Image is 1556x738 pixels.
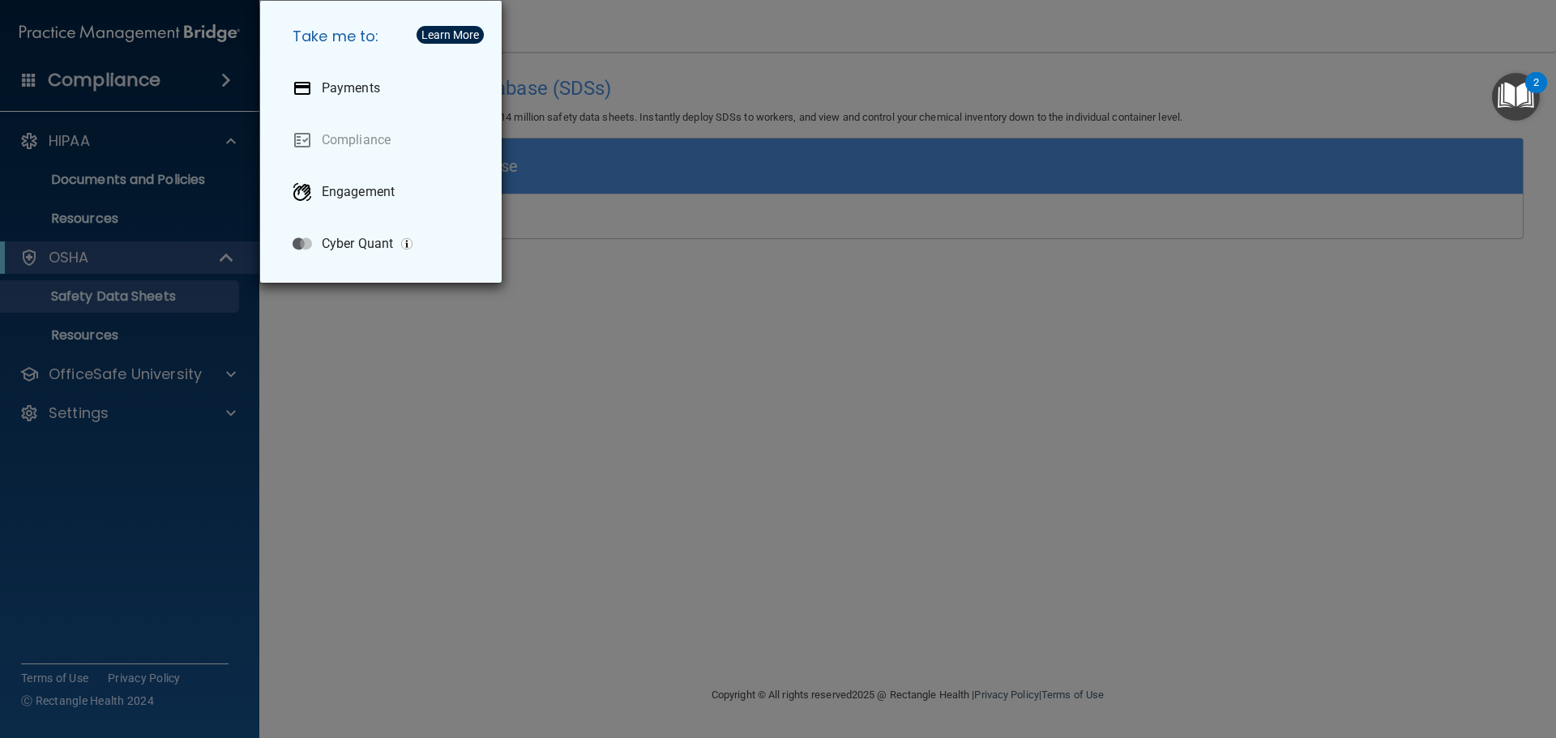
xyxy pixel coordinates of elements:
[280,66,489,111] a: Payments
[322,184,395,200] p: Engagement
[1475,626,1537,688] iframe: Drift Widget Chat Controller
[417,26,484,44] button: Learn More
[280,221,489,267] a: Cyber Quant
[421,29,479,41] div: Learn More
[322,80,380,96] p: Payments
[322,236,393,252] p: Cyber Quant
[1533,83,1539,104] div: 2
[280,14,489,59] h5: Take me to:
[280,169,489,215] a: Engagement
[1492,73,1540,121] button: Open Resource Center, 2 new notifications
[280,117,489,163] a: Compliance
